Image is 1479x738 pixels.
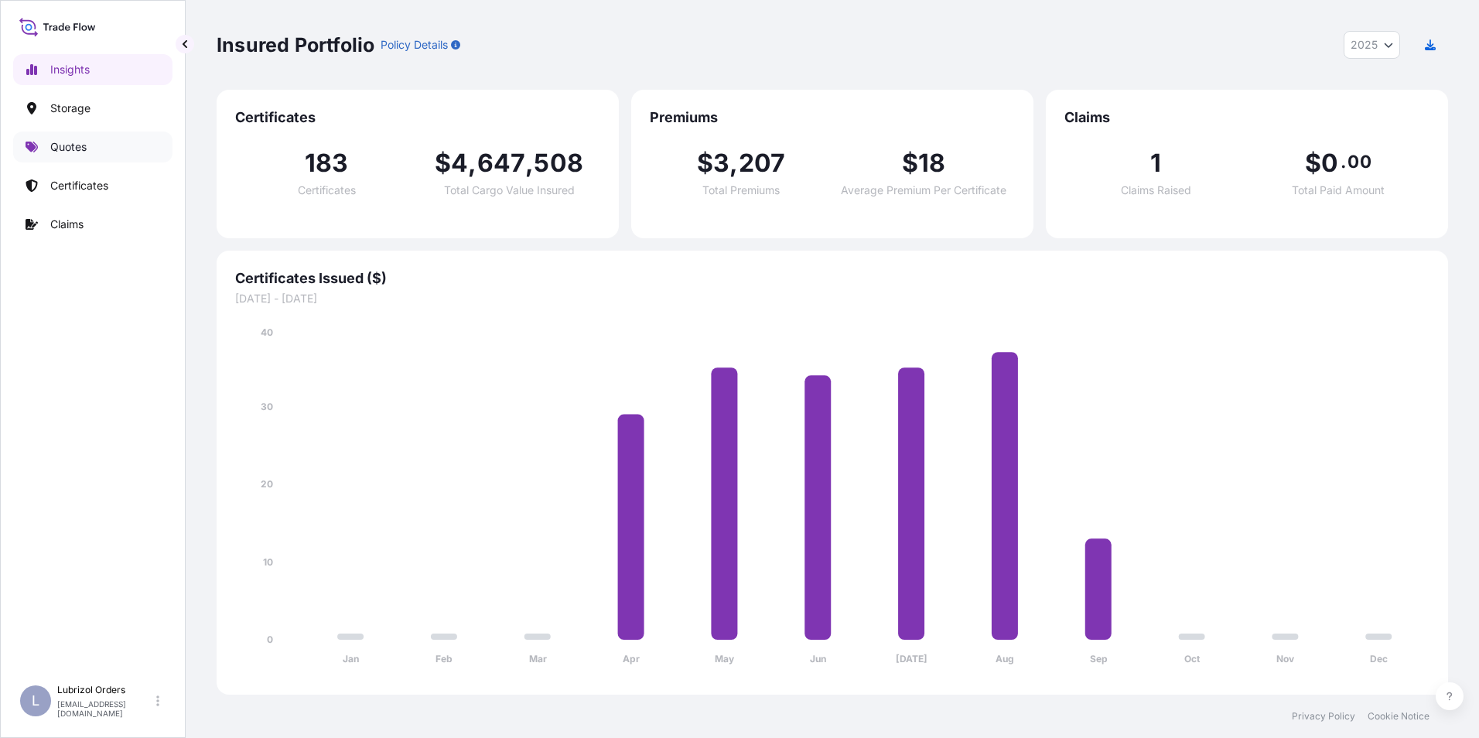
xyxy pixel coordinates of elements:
[217,32,374,57] p: Insured Portfolio
[13,132,172,162] a: Quotes
[1090,653,1108,665] tspan: Sep
[529,653,547,665] tspan: Mar
[841,185,1006,196] span: Average Premium Per Certificate
[468,151,476,176] span: ,
[261,478,273,490] tspan: 20
[436,653,453,665] tspan: Feb
[534,151,583,176] span: 508
[305,151,349,176] span: 183
[235,269,1429,288] span: Certificates Issued ($)
[623,653,640,665] tspan: Apr
[343,653,359,665] tspan: Jan
[1184,653,1201,665] tspan: Oct
[435,151,451,176] span: $
[1292,185,1385,196] span: Total Paid Amount
[57,699,153,718] p: [EMAIL_ADDRESS][DOMAIN_NAME]
[451,151,468,176] span: 4
[715,653,735,665] tspan: May
[1344,31,1400,59] button: Year Selector
[1370,653,1388,665] tspan: Dec
[1121,185,1191,196] span: Claims Raised
[702,185,780,196] span: Total Premiums
[235,108,600,127] span: Certificates
[996,653,1014,665] tspan: Aug
[50,101,91,116] p: Storage
[1341,155,1346,168] span: .
[50,62,90,77] p: Insights
[739,151,786,176] span: 207
[713,151,729,176] span: 3
[267,634,273,645] tspan: 0
[13,209,172,240] a: Claims
[261,326,273,338] tspan: 40
[1305,151,1321,176] span: $
[50,139,87,155] p: Quotes
[918,151,945,176] span: 18
[1150,151,1161,176] span: 1
[50,217,84,232] p: Claims
[810,653,826,665] tspan: Jun
[1368,710,1429,723] a: Cookie Notice
[1292,710,1355,723] a: Privacy Policy
[1347,155,1371,168] span: 00
[444,185,575,196] span: Total Cargo Value Insured
[261,401,273,412] tspan: 30
[525,151,534,176] span: ,
[1351,37,1378,53] span: 2025
[50,178,108,193] p: Certificates
[32,693,39,709] span: L
[381,37,448,53] p: Policy Details
[263,556,273,568] tspan: 10
[1321,151,1338,176] span: 0
[477,151,526,176] span: 647
[902,151,918,176] span: $
[298,185,356,196] span: Certificates
[729,151,738,176] span: ,
[13,54,172,85] a: Insights
[650,108,1015,127] span: Premiums
[13,93,172,124] a: Storage
[235,291,1429,306] span: [DATE] - [DATE]
[57,684,153,696] p: Lubrizol Orders
[697,151,713,176] span: $
[13,170,172,201] a: Certificates
[1276,653,1295,665] tspan: Nov
[1064,108,1429,127] span: Claims
[896,653,927,665] tspan: [DATE]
